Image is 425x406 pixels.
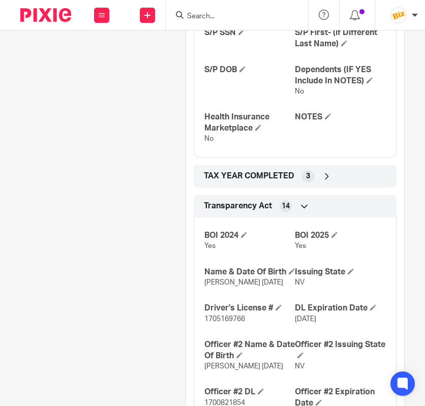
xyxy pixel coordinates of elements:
span: Yes [295,242,306,249]
h4: NOTES [295,112,386,122]
h4: Dependents (IF YES Include In NOTES) [295,65,386,86]
span: 14 [282,201,290,211]
span: [PERSON_NAME] [DATE] [204,279,283,286]
img: Pixie [20,8,71,22]
h4: S/P SSN [204,27,295,38]
h4: Officer #2 Name & Date Of Birth [204,339,295,361]
span: 3 [306,171,310,181]
h4: S/P First- (if Different Last Name) [295,27,386,49]
input: Search [186,12,278,21]
h4: Health Insurance Marketplace [204,112,295,134]
h4: DL Expiration Date [295,303,386,314]
h4: BOI 2025 [295,230,386,241]
span: 1705169766 [204,316,245,323]
span: No [295,88,304,95]
img: siteIcon.png [390,7,407,23]
span: [PERSON_NAME] [DATE] [204,363,283,370]
h4: BOI 2024 [204,230,295,241]
span: NV [295,363,305,370]
span: No [204,135,214,142]
span: NV [295,279,305,286]
h4: Officer #2 DL [204,387,295,397]
span: TAX YEAR COMPLETED [204,171,294,181]
h4: Driver's License # [204,303,295,314]
h4: Name & Date Of Birth [204,267,295,277]
h4: Issuing State [295,267,386,277]
span: Yes [204,242,216,249]
span: [DATE] [295,316,316,323]
h4: S/P DOB [204,65,295,75]
span: Transparency Act [204,201,272,211]
h4: Officer #2 Issuing State [295,339,386,361]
